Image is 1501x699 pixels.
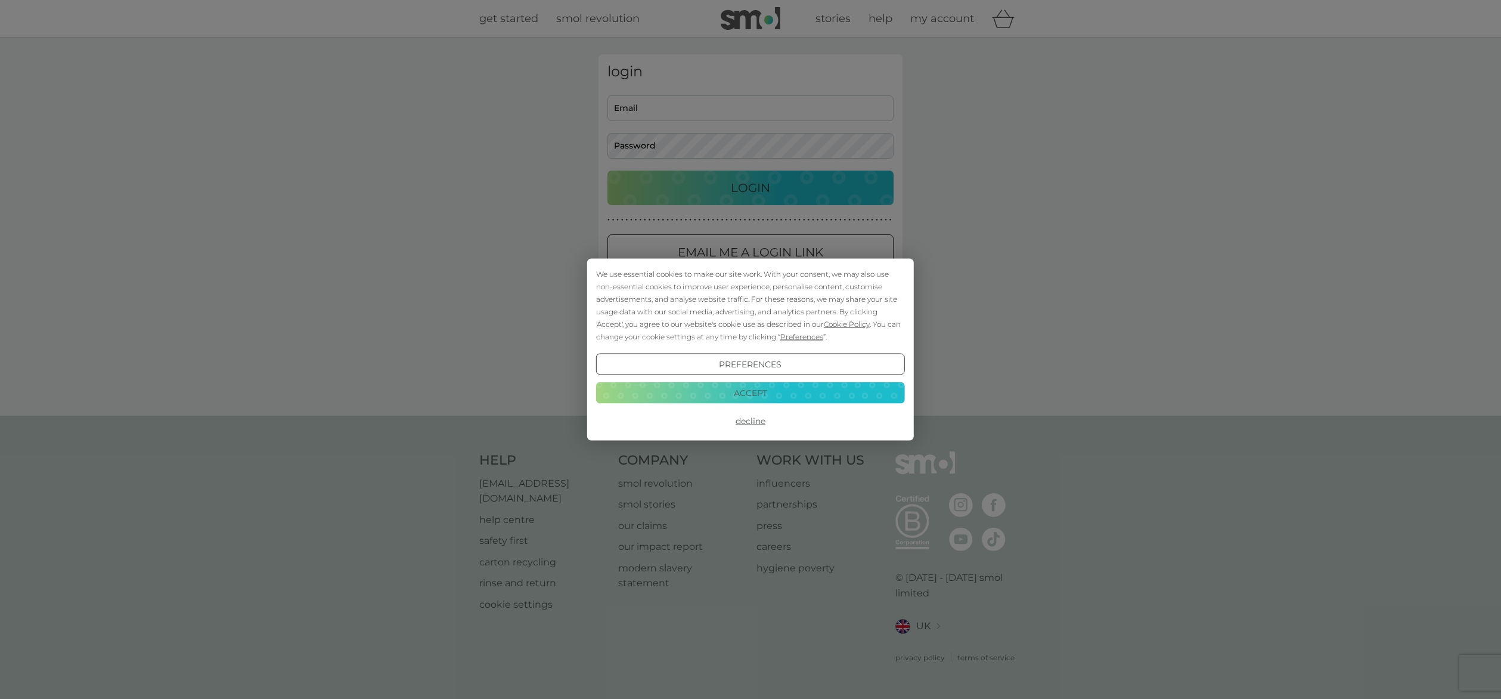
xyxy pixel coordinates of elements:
button: Decline [596,410,905,432]
span: Cookie Policy [824,320,870,329]
div: Cookie Consent Prompt [587,259,914,441]
span: Preferences [780,332,823,341]
button: Accept [596,382,905,403]
button: Preferences [596,354,905,375]
div: We use essential cookies to make our site work. With your consent, we may also use non-essential ... [596,268,905,343]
